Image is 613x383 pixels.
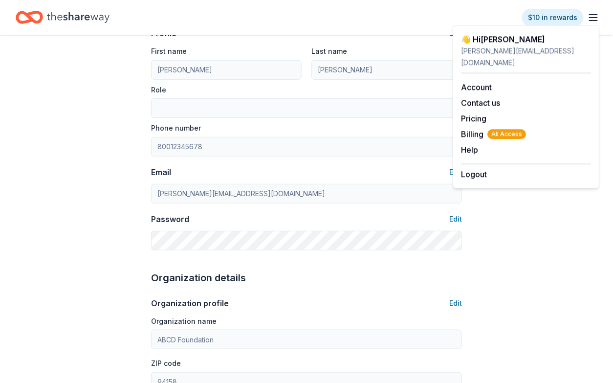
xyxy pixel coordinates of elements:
[461,113,486,123] a: Pricing
[151,297,229,309] div: Organization profile
[151,166,171,178] div: Email
[151,123,201,133] label: Phone number
[151,270,462,286] div: Organization details
[151,46,187,56] label: First name
[461,82,492,92] a: Account
[522,9,584,26] a: $10 in rewards
[461,97,500,109] button: Contact us
[487,129,526,139] span: All Access
[461,144,478,156] button: Help
[311,46,347,56] label: Last name
[449,166,462,178] button: Edit
[449,297,462,309] button: Edit
[461,128,526,140] span: Billing
[461,33,591,45] div: 👋 Hi [PERSON_NAME]
[461,168,487,180] button: Logout
[151,85,166,95] label: Role
[461,45,591,68] div: [PERSON_NAME][EMAIL_ADDRESS][DOMAIN_NAME]
[461,128,526,140] button: BillingAll Access
[151,316,217,326] label: Organization name
[16,6,109,29] a: Home
[151,213,189,225] div: Password
[449,213,462,225] button: Edit
[151,359,181,368] label: ZIP code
